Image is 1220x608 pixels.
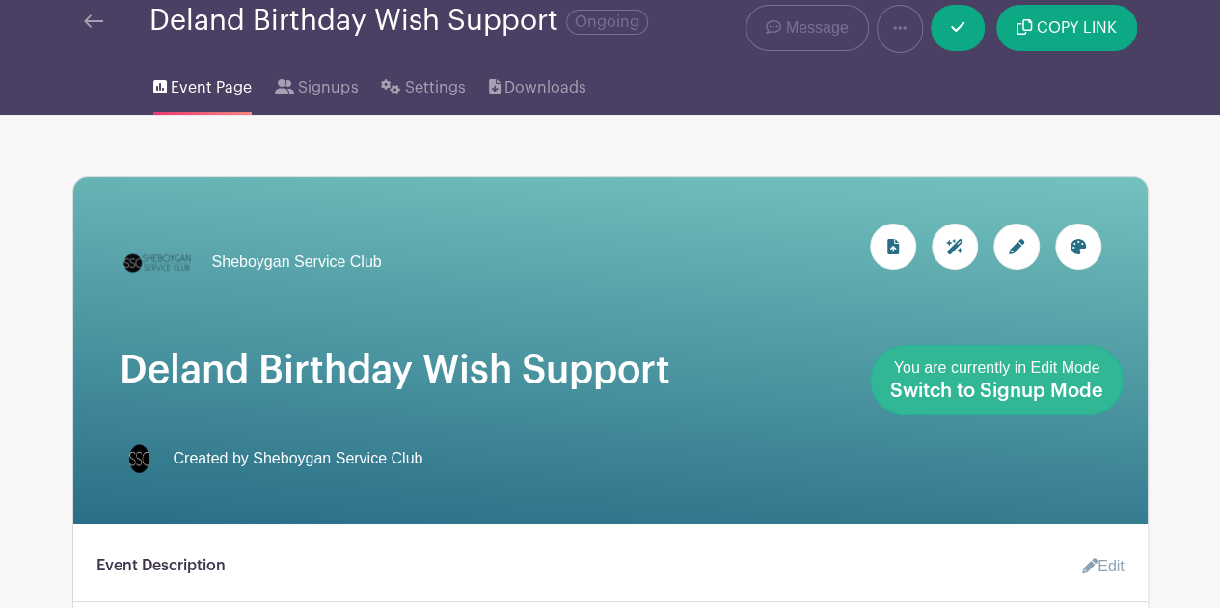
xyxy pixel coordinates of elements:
span: Created by Sheboygan Service Club [174,447,423,470]
span: Event Page [171,76,252,99]
h6: Event Description [96,557,226,575]
span: Downloads [504,76,586,99]
h1: Deland Birthday Wish Support [120,347,1101,393]
span: Signups [298,76,358,99]
span: COPY LINK [1037,20,1117,36]
a: Signups [275,53,358,115]
a: Downloads [489,53,586,115]
a: Event Page [153,53,252,115]
div: Deland Birthday Wish Support [149,5,648,37]
span: Settings [405,76,466,99]
span: Sheboygan Service Club [212,251,382,274]
a: Settings [381,53,465,115]
img: SSC_Logo_NEW.png [120,224,197,301]
a: Sheboygan Service Club [120,224,382,301]
span: Ongoing [566,10,648,35]
span: Switch to Signup Mode [890,382,1103,401]
a: Edit [1067,547,1125,586]
button: COPY LINK [996,5,1136,51]
span: Message [786,16,849,40]
img: back-arrow-29a5d9b10d5bd6ae65dc969a981735edf675c4d7a1fe02e03b50dbd4ba3cdb55.svg [84,14,103,28]
img: SSC%20Circle%20Logo%20(1).png [120,439,158,478]
span: You are currently in Edit Mode [890,359,1103,400]
a: You are currently in Edit Mode Switch to Signup Mode [870,345,1124,415]
a: Message [746,5,868,51]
